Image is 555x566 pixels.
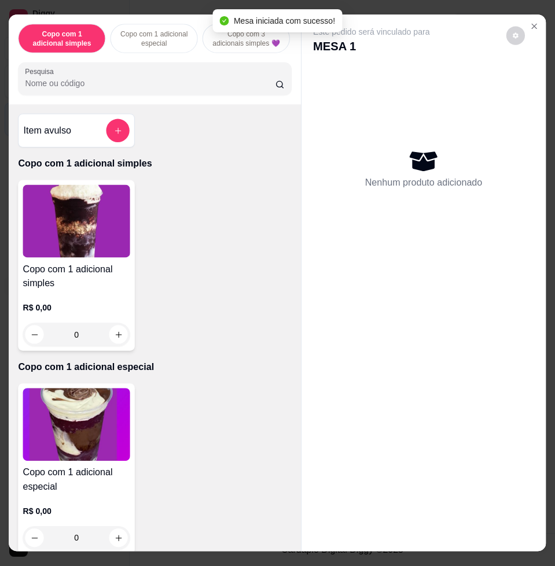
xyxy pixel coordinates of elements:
p: Copo com 1 adicional especial [120,29,188,48]
p: Copo com 3 adicionais simples 💜 [212,29,280,48]
button: decrease-product-quantity [506,27,525,45]
p: Copo com 1 adicional simples [19,157,292,171]
input: Pesquisa [25,78,276,90]
p: Copo com 1 adicional simples [28,29,96,48]
h4: Copo com 1 adicional simples [23,262,130,290]
p: R$ 0,00 [23,302,130,314]
span: Mesa iniciada com sucesso! [234,16,335,25]
h4: Item avulso [24,124,71,138]
p: Copo com 1 adicional especial [19,360,292,374]
img: product-image [23,185,130,258]
h4: Copo com 1 adicional especial [23,466,130,494]
p: MESA 1 [313,38,430,54]
button: Close [525,17,543,36]
button: add-separate-item [106,119,130,142]
img: product-image [23,389,130,461]
p: Nenhum produto adicionado [365,176,483,190]
span: check-circle [220,16,229,25]
p: R$ 0,00 [23,505,130,517]
p: Este pedido será vinculado para [313,27,430,38]
label: Pesquisa [25,66,58,76]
